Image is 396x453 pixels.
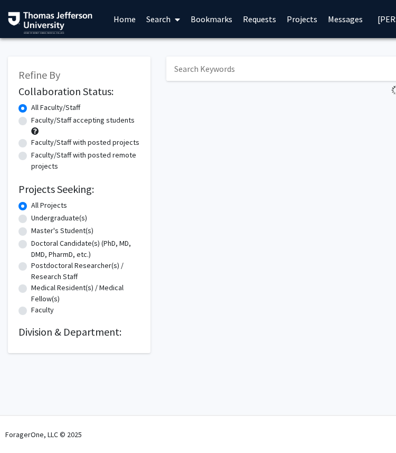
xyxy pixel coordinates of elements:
iframe: Chat [351,405,388,445]
a: Requests [238,1,281,38]
label: Faculty/Staff accepting students [31,115,135,126]
a: Search [141,1,185,38]
a: Bookmarks [185,1,238,38]
span: Refine By [18,68,60,81]
div: ForagerOne, LLC © 2025 [5,416,82,453]
h2: Division & Department: [18,326,140,338]
label: All Faculty/Staff [31,102,80,113]
h2: Collaboration Status: [18,85,140,98]
label: Doctoral Candidate(s) (PhD, MD, DMD, PharmD, etc.) [31,238,140,260]
a: Home [108,1,141,38]
label: All Projects [31,200,67,211]
a: Projects [281,1,323,38]
label: Faculty/Staff with posted projects [31,137,139,148]
label: Postdoctoral Researcher(s) / Research Staff [31,260,140,282]
img: Thomas Jefferson University Logo [8,12,92,34]
label: Undergraduate(s) [31,212,87,224]
label: Medical Resident(s) / Medical Fellow(s) [31,282,140,304]
label: Faculty/Staff with posted remote projects [31,150,140,172]
h2: Projects Seeking: [18,183,140,196]
a: Messages [323,1,368,38]
label: Faculty [31,304,54,316]
label: Master's Student(s) [31,225,93,236]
